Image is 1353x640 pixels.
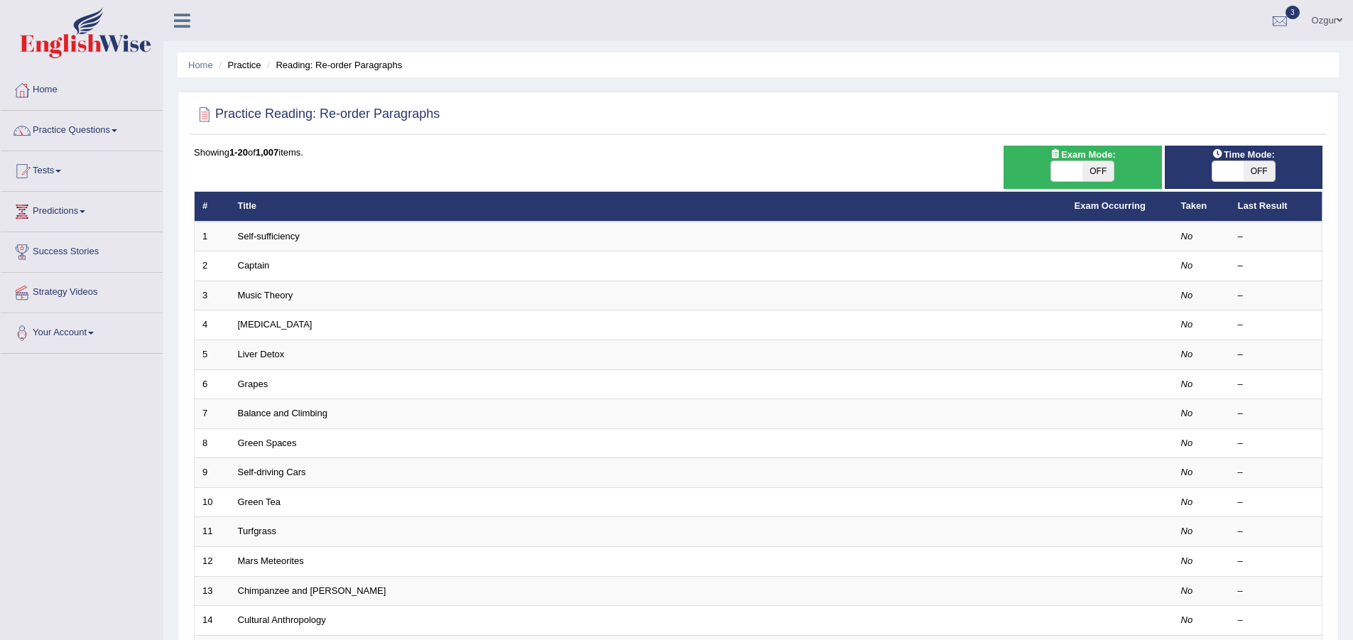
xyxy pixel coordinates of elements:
div: Showing of items. [194,146,1322,159]
a: Strategy Videos [1,273,163,308]
div: – [1238,614,1315,627]
li: Practice [215,58,261,72]
div: – [1238,437,1315,450]
em: No [1181,585,1193,596]
em: No [1181,319,1193,330]
div: – [1238,407,1315,421]
em: No [1181,526,1193,536]
a: Green Spaces [238,438,297,448]
em: No [1181,290,1193,300]
a: Captain [238,260,270,271]
li: Reading: Re-order Paragraphs [263,58,402,72]
div: – [1238,555,1315,568]
a: Self-sufficiency [238,231,300,242]
em: No [1181,555,1193,566]
th: Last Result [1230,192,1322,222]
a: Your Account [1,313,163,349]
a: Home [1,70,163,106]
div: Show exams occurring in exams [1004,146,1161,189]
div: – [1238,318,1315,332]
a: Home [188,60,213,70]
a: Liver Detox [238,349,285,359]
td: 8 [195,428,230,458]
td: 14 [195,606,230,636]
a: [MEDICAL_DATA] [238,319,313,330]
a: Mars Meteorites [238,555,304,566]
div: – [1238,378,1315,391]
a: Turfgrass [238,526,276,536]
td: 12 [195,546,230,576]
td: 1 [195,222,230,251]
td: 5 [195,340,230,370]
a: Tests [1,151,163,187]
a: Success Stories [1,232,163,268]
div: – [1238,259,1315,273]
em: No [1181,231,1193,242]
td: 4 [195,310,230,340]
span: Time Mode: [1207,147,1281,162]
div: – [1238,525,1315,538]
th: Taken [1173,192,1230,222]
a: Predictions [1,192,163,227]
span: Exam Mode: [1044,147,1121,162]
em: No [1181,349,1193,359]
span: 3 [1286,6,1300,19]
td: 3 [195,281,230,310]
th: Title [230,192,1067,222]
div: – [1238,496,1315,509]
div: – [1238,230,1315,244]
td: 9 [195,458,230,488]
a: Cultural Anthropology [238,614,326,625]
a: Chimpanzee and [PERSON_NAME] [238,585,386,596]
div: – [1238,466,1315,479]
th: # [195,192,230,222]
span: OFF [1082,161,1114,181]
em: No [1181,467,1193,477]
em: No [1181,614,1193,625]
b: 1-20 [229,147,248,158]
td: 10 [195,487,230,517]
em: No [1181,379,1193,389]
a: Music Theory [238,290,293,300]
em: No [1181,497,1193,507]
div: – [1238,289,1315,303]
a: Practice Questions [1,111,163,146]
em: No [1181,408,1193,418]
em: No [1181,438,1193,448]
b: 1,007 [256,147,279,158]
a: Green Tea [238,497,281,507]
a: Exam Occurring [1075,200,1146,211]
div: – [1238,585,1315,598]
a: Balance and Climbing [238,408,327,418]
em: No [1181,260,1193,271]
td: 2 [195,251,230,281]
td: 7 [195,399,230,429]
h2: Practice Reading: Re-order Paragraphs [194,104,440,125]
td: 6 [195,369,230,399]
td: 11 [195,517,230,547]
a: Self-driving Cars [238,467,306,477]
td: 13 [195,576,230,606]
a: Grapes [238,379,268,389]
div: – [1238,348,1315,362]
span: OFF [1244,161,1275,181]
